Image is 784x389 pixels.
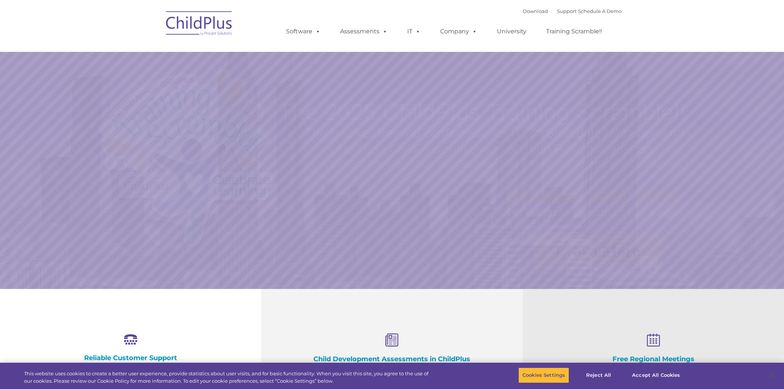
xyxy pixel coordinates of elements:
a: Schedule A Demo [578,8,622,14]
a: Software [279,24,328,39]
a: University [489,24,534,39]
a: Assessments [333,24,395,39]
button: Reject All [575,368,622,383]
h4: Reliable Customer Support [37,354,224,362]
font: | [523,8,622,14]
a: Download [523,8,548,14]
button: Cookies Settings [518,368,569,383]
img: ChildPlus by Procare Solutions [162,6,236,43]
button: Close [764,367,780,383]
h4: Free Regional Meetings [560,355,747,363]
h4: Child Development Assessments in ChildPlus [298,355,485,363]
button: Accept All Cookies [628,368,684,383]
a: Learn More [533,234,662,269]
a: Company [433,24,485,39]
a: IT [400,24,428,39]
a: Training Scramble!! [539,24,609,39]
a: Support [557,8,577,14]
div: This website uses cookies to create a better user experience, provide statistics about user visit... [24,370,431,385]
